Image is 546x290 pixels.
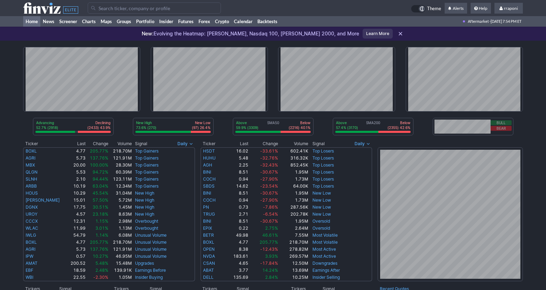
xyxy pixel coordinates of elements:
[387,120,410,125] p: Below
[289,125,310,130] p: (2216) 40.1%
[109,183,132,190] td: 12.34M
[312,211,331,217] a: New Low
[224,155,249,162] td: 5.48
[312,232,338,238] a: Most Volatile
[95,261,108,266] span: 5.48%
[260,162,278,168] span: -32.43%
[135,211,154,217] a: New High
[90,240,108,245] span: 205.77%
[278,225,309,232] td: 2.64M
[278,253,309,260] td: 269.57M
[109,155,132,162] td: 121.91M
[312,247,336,252] a: Most Active
[134,16,157,27] a: Portfolio
[262,232,278,238] span: 46.61%
[26,225,38,231] a: WLAC
[109,267,132,274] td: 139.91K
[26,162,35,168] a: MBX
[224,253,249,260] td: 183.61
[109,246,132,253] td: 121.91M
[135,268,166,273] a: Earnings Before
[67,211,86,218] td: 4.57
[109,147,132,155] td: 218.70M
[289,120,310,125] p: Below
[224,274,249,281] td: 135.69
[40,16,57,27] a: News
[203,162,212,168] a: AGH
[203,225,212,231] a: EPIX
[26,275,33,280] a: WBI
[67,218,86,225] td: 12.31
[93,204,108,210] span: 30.51%
[26,268,33,273] a: EBF
[36,120,58,125] p: Advancing
[192,120,210,125] p: New Low
[142,31,154,36] span: New:
[262,268,278,273] span: 14.24%
[224,225,249,232] td: 0.22
[93,254,108,259] span: 10.27%
[26,197,60,203] a: [PERSON_NAME]
[203,197,216,203] a: COCH
[335,120,411,131] div: SMA200
[95,232,108,238] span: 1.14%
[135,197,154,203] a: New High
[427,5,441,13] span: Theme
[504,6,518,11] span: rraponi
[26,176,37,182] a: SLNH
[224,140,249,147] th: Last
[312,190,331,196] a: New Low
[80,16,98,27] a: Charts
[203,190,211,196] a: BINI
[312,261,337,266] a: Downgrades
[93,183,108,189] span: 63.04%
[136,120,156,125] p: New High
[353,140,372,147] button: Signals interval
[491,126,512,131] button: Bear
[90,162,108,168] span: 100.00%
[203,254,215,259] a: NVDA
[109,176,132,183] td: 123.11M
[278,169,309,176] td: 1.95M
[109,253,132,260] td: 46.95M
[278,147,309,155] td: 602.41K
[312,155,334,161] a: Top Losers
[224,183,249,190] td: 14.62
[278,239,309,246] td: 218.70M
[93,211,108,217] span: 23.18%
[90,148,108,154] span: 205.77%
[259,240,278,245] span: 205.77%
[224,211,249,218] td: 2.71
[98,16,114,27] a: Maps
[224,267,249,274] td: 3.77
[87,125,110,130] p: (2433) 43.9%
[95,225,108,231] span: 3.01%
[135,141,147,147] span: Signal
[203,183,215,189] a: SBDS
[224,246,249,253] td: 8.38
[142,30,359,37] p: Evolving the Heatmap: [PERSON_NAME], Nasdaq 100, [PERSON_NAME] 2000, and More
[67,183,86,190] td: 10.19
[312,240,338,245] a: Most Volatile
[26,254,33,259] a: IPW
[224,260,249,267] td: 4.65
[26,148,37,154] a: BOXL
[203,155,216,161] a: HUHU
[67,225,86,232] td: 11.99
[336,125,358,130] p: 57.4% (3170)
[203,268,214,273] a: ABAT
[278,183,309,190] td: 64.00K
[67,246,86,253] td: 5.73
[26,261,38,266] a: AMAT
[135,275,163,280] a: Insider Buying
[278,211,309,218] td: 202.78K
[67,155,86,162] td: 5.73
[114,16,134,27] a: Groups
[135,190,154,196] a: New High
[23,140,67,147] th: Ticker
[491,120,512,125] button: Bull
[109,232,132,239] td: 6.08M
[135,183,159,189] a: Top Gainers
[312,275,340,280] a: Insider Selling
[260,218,278,224] span: -30.67%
